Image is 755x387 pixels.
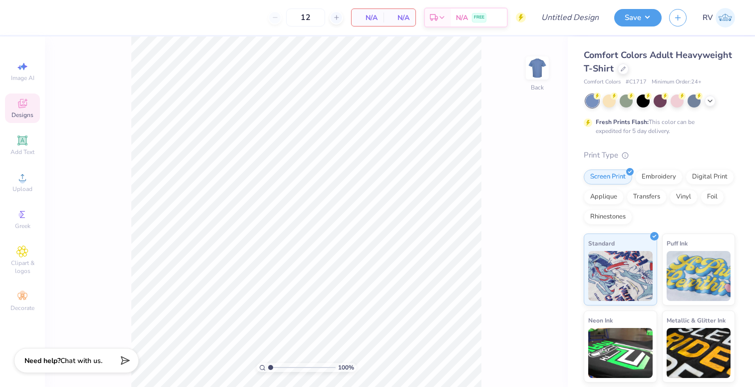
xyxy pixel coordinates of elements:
button: Save [614,9,662,26]
div: Transfers [627,189,667,204]
span: # C1717 [626,78,647,86]
img: Puff Ink [667,251,731,301]
span: Comfort Colors Adult Heavyweight T-Shirt [584,49,732,74]
span: Chat with us. [60,356,102,365]
span: Minimum Order: 24 + [652,78,702,86]
div: Rhinestones [584,209,632,224]
img: Standard [588,251,653,301]
strong: Need help? [24,356,60,365]
span: Upload [12,185,32,193]
div: Back [531,83,544,92]
span: Puff Ink [667,238,688,248]
span: Comfort Colors [584,78,621,86]
span: Greek [15,222,30,230]
div: Foil [701,189,724,204]
span: Neon Ink [588,315,613,325]
span: Clipart & logos [5,259,40,275]
span: N/A [358,12,377,23]
span: RV [703,12,713,23]
div: This color can be expedited for 5 day delivery. [596,117,719,135]
span: FREE [474,14,484,21]
span: Standard [588,238,615,248]
span: Designs [11,111,33,119]
span: Metallic & Glitter Ink [667,315,726,325]
div: Embroidery [635,169,683,184]
span: Image AI [11,74,34,82]
a: RV [703,8,735,27]
input: – – [286,8,325,26]
img: Rachel Vorst [716,8,735,27]
span: N/A [456,12,468,23]
input: Untitled Design [533,7,607,27]
div: Screen Print [584,169,632,184]
img: Back [527,58,547,78]
div: Applique [584,189,624,204]
span: 100 % [338,363,354,372]
div: Digital Print [686,169,734,184]
span: Decorate [10,304,34,312]
img: Neon Ink [588,328,653,378]
span: Add Text [10,148,34,156]
img: Metallic & Glitter Ink [667,328,731,378]
strong: Fresh Prints Flash: [596,118,649,126]
div: Vinyl [670,189,698,204]
span: N/A [389,12,409,23]
div: Print Type [584,149,735,161]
